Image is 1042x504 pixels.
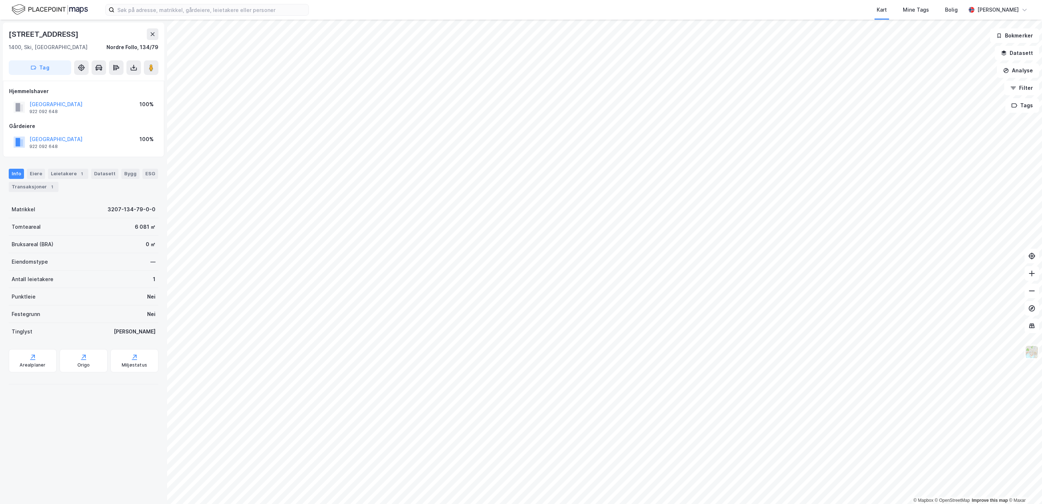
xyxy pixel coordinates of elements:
div: Nei [147,292,156,301]
div: Origo [77,362,90,368]
div: [STREET_ADDRESS] [9,28,80,40]
div: ESG [142,169,158,179]
div: Bruksareal (BRA) [12,240,53,249]
div: 100% [140,135,154,144]
a: Improve this map [972,498,1008,503]
div: 1 [48,183,56,191]
button: Bokmerker [990,28,1039,43]
input: Søk på adresse, matrikkel, gårdeiere, leietakere eller personer [114,4,308,15]
div: 1 [78,170,85,177]
div: Kontrollprogram for chat [1006,469,1042,504]
div: Info [9,169,24,179]
div: Arealplaner [20,362,45,368]
div: 922 092 648 [29,109,58,115]
div: 1400, Ski, [GEOGRAPHIC_DATA] [9,43,88,52]
img: logo.f888ab2527a4732fd821a326f86c7f29.svg [12,3,88,16]
div: Datasett [91,169,118,179]
div: Antall leietakere [12,275,53,284]
button: Analyse [997,63,1039,78]
div: Festegrunn [12,310,40,319]
a: OpenStreetMap [935,498,970,503]
div: Matrikkel [12,205,35,214]
div: Eiere [27,169,45,179]
div: Kart [877,5,887,14]
div: Bygg [121,169,140,179]
button: Tags [1005,98,1039,113]
div: 1 [153,275,156,284]
button: Filter [1004,81,1039,95]
div: Leietakere [48,169,88,179]
div: 3207-134-79-0-0 [108,205,156,214]
a: Mapbox [913,498,933,503]
div: Nordre Follo, 134/79 [106,43,158,52]
div: Mine Tags [903,5,929,14]
div: [PERSON_NAME] [114,327,156,336]
div: [PERSON_NAME] [977,5,1019,14]
button: Datasett [995,46,1039,60]
div: 0 ㎡ [146,240,156,249]
div: Nei [147,310,156,319]
button: Tag [9,60,71,75]
div: — [150,257,156,266]
iframe: Chat Widget [1006,469,1042,504]
img: Z [1025,345,1039,359]
div: Tomteareal [12,223,41,231]
div: Hjemmelshaver [9,87,158,96]
div: Transaksjoner [9,182,58,192]
div: 6 081 ㎡ [135,223,156,231]
div: Eiendomstype [12,257,48,266]
div: Tinglyst [12,327,32,336]
div: Punktleie [12,292,36,301]
div: 100% [140,100,154,109]
div: Bolig [945,5,958,14]
div: Miljøstatus [122,362,147,368]
div: 922 092 648 [29,144,58,149]
div: Gårdeiere [9,122,158,131]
